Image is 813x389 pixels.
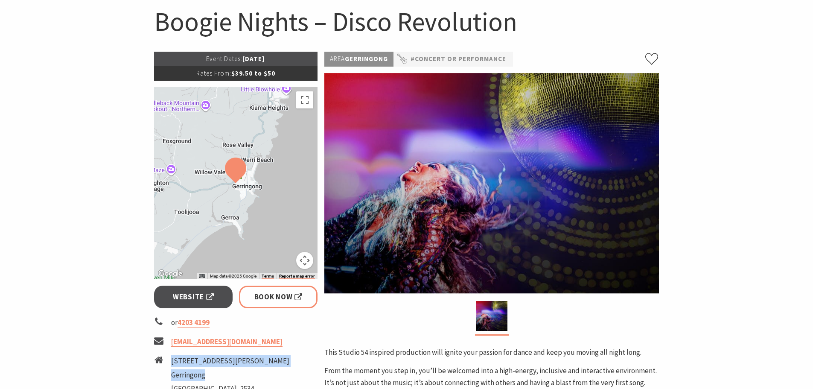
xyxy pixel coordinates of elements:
span: Area [330,55,345,63]
img: Boogie Nights [324,73,659,293]
p: [DATE] [154,52,318,66]
button: Map camera controls [296,252,313,269]
li: Gerringong [171,369,289,381]
li: [STREET_ADDRESS][PERSON_NAME] [171,355,289,367]
p: From the moment you step in, you’ll be welcomed into a high-energy, inclusive and interactive env... [324,365,659,388]
p: Gerringong [324,52,393,67]
span: Book Now [254,291,303,303]
img: Google [156,268,184,279]
a: Terms (opens in new tab) [262,274,274,279]
button: Keyboard shortcuts [199,273,205,279]
a: [EMAIL_ADDRESS][DOMAIN_NAME] [171,337,283,347]
button: Toggle fullscreen view [296,91,313,108]
img: Boogie Nights [476,301,507,331]
a: Website [154,286,233,308]
span: Website [173,291,214,303]
span: Map data ©2025 Google [210,274,256,278]
a: #Concert or Performance [411,54,506,64]
p: $39.50 to $50 [154,66,318,81]
a: Open this area in Google Maps (opens a new window) [156,268,184,279]
a: Book Now [239,286,318,308]
a: 4203 4199 [178,318,210,328]
a: Report a map error [279,274,315,279]
p: This Studio 54 inspired production will ignite your passion for dance and keep you moving all nig... [324,347,659,358]
span: Rates From: [196,69,231,77]
span: Event Dates: [206,55,242,63]
li: or [154,317,318,328]
h1: Boogie Nights – Disco Revolution [154,4,659,39]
